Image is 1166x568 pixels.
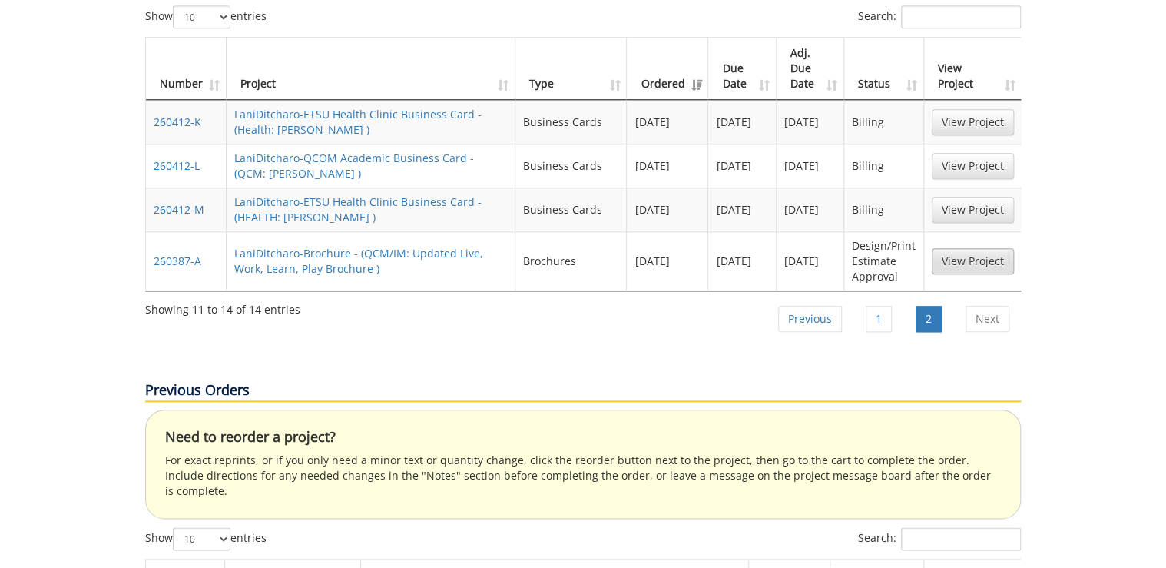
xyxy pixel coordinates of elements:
[844,231,924,291] td: Design/Print Estimate Approval
[901,527,1021,550] input: Search:
[844,188,924,231] td: Billing
[227,38,515,100] th: Project: activate to sort column ascending
[916,306,942,332] a: 2
[154,254,201,268] a: 260387-A
[866,306,892,332] a: 1
[154,202,204,217] a: 260412-M
[777,100,844,144] td: [DATE]
[234,246,483,276] a: LaniDitcharo-Brochure - (QCM/IM: Updated Live, Work, Learn, Play Brochure )
[708,100,776,144] td: [DATE]
[844,144,924,188] td: Billing
[154,158,200,173] a: 260412-L
[145,527,267,550] label: Show entries
[858,5,1021,28] label: Search:
[708,231,776,291] td: [DATE]
[627,188,708,231] td: [DATE]
[627,231,708,291] td: [DATE]
[777,231,844,291] td: [DATE]
[777,38,844,100] th: Adj. Due Date: activate to sort column ascending
[234,151,474,181] a: LaniDitcharo-QCOM Academic Business Card - (QCM: [PERSON_NAME] )
[234,194,482,224] a: LaniDitcharo-ETSU Health Clinic Business Card - (HEALTH: [PERSON_NAME] )
[515,188,628,231] td: Business Cards
[627,38,708,100] th: Ordered: activate to sort column ascending
[165,430,1001,445] h4: Need to reorder a project?
[145,5,267,28] label: Show entries
[778,306,842,332] a: Previous
[858,527,1021,550] label: Search:
[708,38,776,100] th: Due Date: activate to sort column ascending
[627,100,708,144] td: [DATE]
[515,144,628,188] td: Business Cards
[173,527,230,550] select: Showentries
[627,144,708,188] td: [DATE]
[173,5,230,28] select: Showentries
[932,153,1014,179] a: View Project
[145,296,300,317] div: Showing 11 to 14 of 14 entries
[515,38,628,100] th: Type: activate to sort column ascending
[515,100,628,144] td: Business Cards
[932,109,1014,135] a: View Project
[165,453,1001,499] p: For exact reprints, or if you only need a minor text or quantity change, click the reorder button...
[901,5,1021,28] input: Search:
[777,188,844,231] td: [DATE]
[844,38,924,100] th: Status: activate to sort column ascending
[145,380,1021,402] p: Previous Orders
[844,100,924,144] td: Billing
[966,306,1009,332] a: Next
[924,38,1022,100] th: View Project: activate to sort column ascending
[932,248,1014,274] a: View Project
[234,107,482,137] a: LaniDitcharo-ETSU Health Clinic Business Card - (Health: [PERSON_NAME] )
[146,38,227,100] th: Number: activate to sort column ascending
[932,197,1014,223] a: View Project
[515,231,628,291] td: Brochures
[708,188,776,231] td: [DATE]
[708,144,776,188] td: [DATE]
[154,115,201,129] a: 260412-K
[777,144,844,188] td: [DATE]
